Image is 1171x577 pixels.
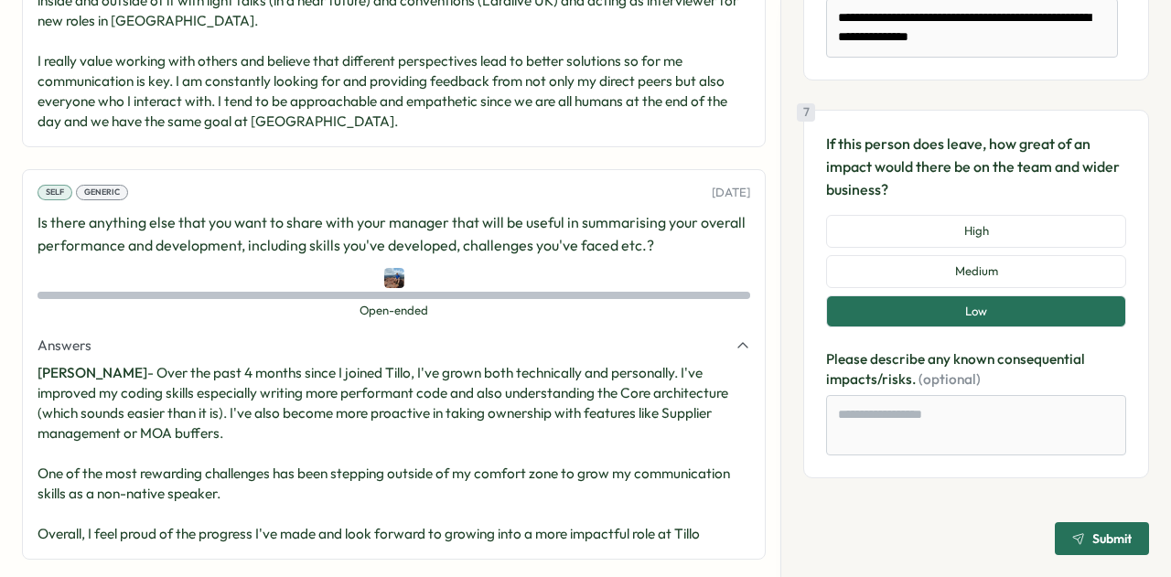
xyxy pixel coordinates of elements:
[1092,532,1132,545] span: Submit
[384,268,404,288] img: Adria Figueres
[826,295,1126,328] button: Low
[38,363,750,544] p: - Over the past 4 months since I joined Tillo, I've grown both technically and personally. I've i...
[76,185,128,201] div: Generic
[38,336,750,356] button: Answers
[870,350,928,368] span: describe
[826,215,1126,248] button: High
[826,133,1126,200] p: If this person does leave, how great of an impact would there be on the team and wider business?
[997,350,1085,368] span: consequential
[797,103,815,122] div: 7
[38,185,72,201] div: Self
[826,255,1126,288] button: Medium
[38,336,91,356] span: Answers
[1055,522,1149,555] button: Submit
[928,350,953,368] span: any
[953,350,997,368] span: known
[919,370,981,388] span: (optional)
[38,364,147,381] span: [PERSON_NAME]
[712,185,750,201] p: [DATE]
[826,350,870,368] span: Please
[38,211,750,257] p: Is there anything else that you want to share with your manager that will be useful in summarisin...
[826,370,919,388] span: impacts/risks.
[38,303,750,319] span: Open-ended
